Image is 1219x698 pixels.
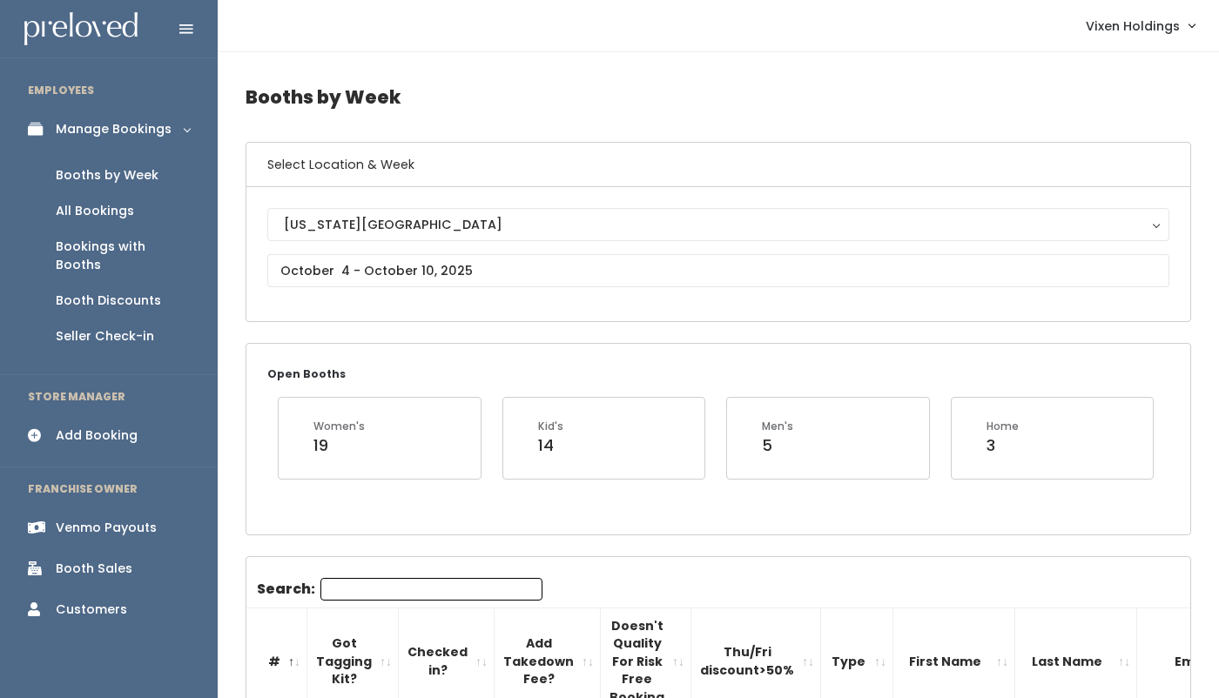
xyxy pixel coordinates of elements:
[246,73,1191,121] h4: Booths by Week
[762,434,793,457] div: 5
[267,366,346,381] small: Open Booths
[538,434,563,457] div: 14
[284,215,1153,234] div: [US_STATE][GEOGRAPHIC_DATA]
[56,560,132,578] div: Booth Sales
[56,202,134,220] div: All Bookings
[538,419,563,434] div: Kid's
[1068,7,1212,44] a: Vixen Holdings
[1086,17,1180,36] span: Vixen Holdings
[320,578,542,601] input: Search:
[24,12,138,46] img: preloved logo
[56,238,190,274] div: Bookings with Booths
[56,327,154,346] div: Seller Check-in
[246,143,1190,187] h6: Select Location & Week
[267,208,1169,241] button: [US_STATE][GEOGRAPHIC_DATA]
[56,166,158,185] div: Booths by Week
[313,419,365,434] div: Women's
[987,434,1019,457] div: 3
[257,578,542,601] label: Search:
[56,426,138,445] div: Add Booking
[56,120,172,138] div: Manage Bookings
[987,419,1019,434] div: Home
[762,419,793,434] div: Men's
[267,254,1169,287] input: October 4 - October 10, 2025
[56,292,161,310] div: Booth Discounts
[56,519,157,537] div: Venmo Payouts
[313,434,365,457] div: 19
[56,601,127,619] div: Customers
